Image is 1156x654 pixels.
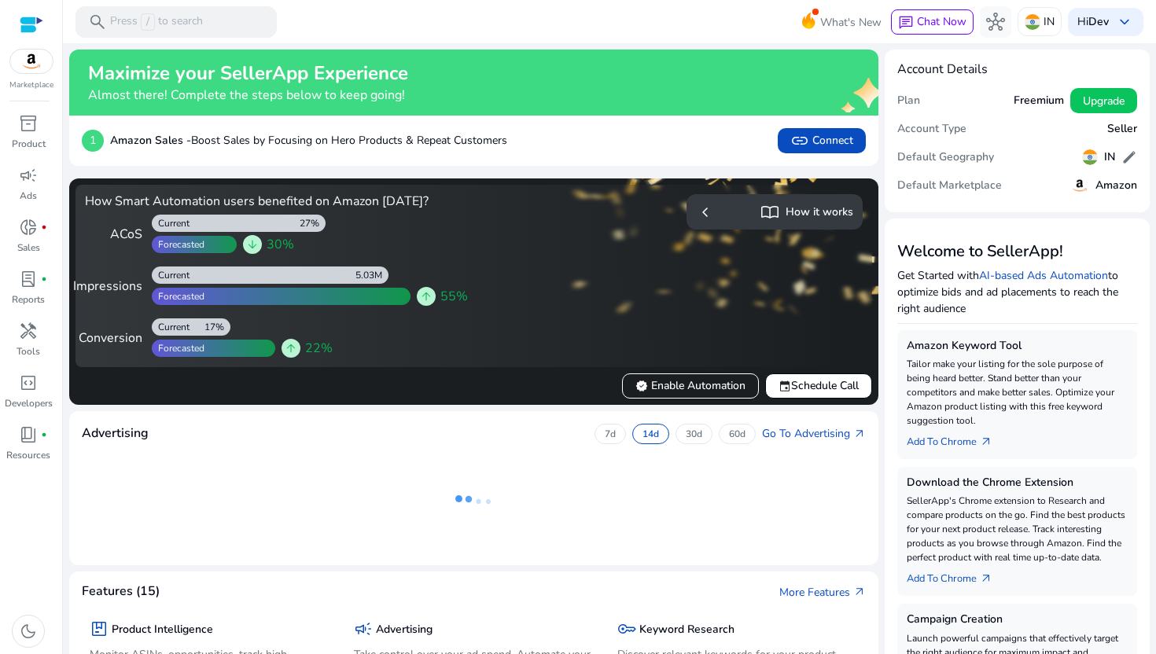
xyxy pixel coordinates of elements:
[897,179,1002,193] h5: Default Marketplace
[639,623,734,637] h5: Keyword Research
[110,133,191,148] b: Amazon Sales -
[1070,176,1089,195] img: amazon.svg
[1077,17,1109,28] p: Hi
[853,586,866,598] span: arrow_outward
[20,189,37,203] p: Ads
[12,137,46,151] p: Product
[19,166,38,185] span: campaign
[152,321,190,333] div: Current
[152,238,204,251] div: Forecasted
[897,151,994,164] h5: Default Geography
[204,321,230,333] div: 17%
[19,622,38,641] span: dark_mode
[897,94,920,108] h5: Plan
[1083,93,1125,109] span: Upgrade
[5,396,53,410] p: Developers
[376,623,433,637] h5: Advertising
[19,270,38,288] span: lab_profile
[1107,123,1137,136] h5: Seller
[907,340,1128,353] h5: Amazon Keyword Tool
[897,242,1138,261] h3: Welcome to SellerApp!
[979,268,1108,283] a: AI-based Ads Automation
[88,62,408,85] h2: Maximize your SellerApp Experience
[779,380,791,392] span: event
[1082,149,1098,165] img: in.svg
[898,15,914,31] span: chat
[907,357,1128,428] p: Tailor make your listing for the sole purpose of being heard better. Stand better than your compe...
[6,448,50,462] p: Resources
[17,344,40,358] p: Tools
[897,62,1138,77] h4: Account Details
[10,50,53,73] img: amazon.svg
[1115,13,1134,31] span: keyboard_arrow_down
[980,435,992,448] span: arrow_outward
[907,564,1005,586] a: Add To Chrome
[9,79,53,91] p: Marketplace
[907,494,1128,564] p: SellerApp's Chrome extension to Research and compare products on the go. Find the best products f...
[897,123,966,136] h5: Account Type
[85,329,142,347] div: Conversion
[1104,151,1115,164] h5: IN
[853,428,866,440] span: arrow_outward
[41,224,47,230] span: fiber_manual_record
[1121,149,1137,165] span: edit
[907,613,1128,626] h5: Campaign Creation
[110,13,203,31] p: Press to search
[88,88,408,103] h4: Almost there! Complete the steps below to keep going!
[1044,8,1055,35] p: IN
[790,131,853,150] span: Connect
[267,235,294,254] span: 30%
[285,342,297,355] span: arrow_upward
[786,206,853,219] h5: How it works
[90,619,109,638] span: package
[152,217,190,230] div: Current
[779,584,866,601] a: More Features
[82,584,160,599] h4: Features (15)
[917,14,966,29] span: Chat Now
[820,9,882,36] span: What's New
[986,13,1005,31] span: hub
[907,476,1128,490] h5: Download the Chrome Extension
[85,277,142,296] div: Impressions
[355,269,388,281] div: 5.03M
[19,114,38,133] span: inventory_2
[907,428,1005,450] a: Add To Chrome
[41,432,47,438] span: fiber_manual_record
[85,194,467,209] h4: How Smart Automation users benefited on Amazon [DATE]?
[790,131,809,150] span: link
[82,426,149,441] h4: Advertising
[152,269,190,281] div: Current
[88,13,107,31] span: search
[41,276,47,282] span: fiber_manual_record
[19,373,38,392] span: code_blocks
[19,321,38,340] span: handyman
[1014,94,1064,108] h5: Freemium
[300,217,326,230] div: 27%
[354,619,373,638] span: campaign
[980,572,992,585] span: arrow_outward
[1025,14,1040,30] img: in.svg
[12,292,45,307] p: Reports
[152,342,204,355] div: Forecasted
[152,290,204,303] div: Forecasted
[82,130,104,152] p: 1
[617,619,636,638] span: key
[17,241,40,255] p: Sales
[246,238,259,251] span: arrow_downward
[762,425,866,442] a: Go To Advertising
[1095,179,1137,193] h5: Amazon
[141,13,155,31] span: /
[779,377,859,394] span: Schedule Call
[112,623,213,637] h5: Product Intelligence
[1088,14,1109,29] b: Dev
[760,203,779,222] span: import_contacts
[110,132,507,149] p: Boost Sales by Focusing on Hero Products & Repeat Customers
[897,267,1138,317] p: Get Started with to optimize bids and ad placements to reach the right audience
[85,225,142,244] div: ACoS
[305,339,333,358] span: 22%
[19,425,38,444] span: book_4
[19,218,38,237] span: donut_small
